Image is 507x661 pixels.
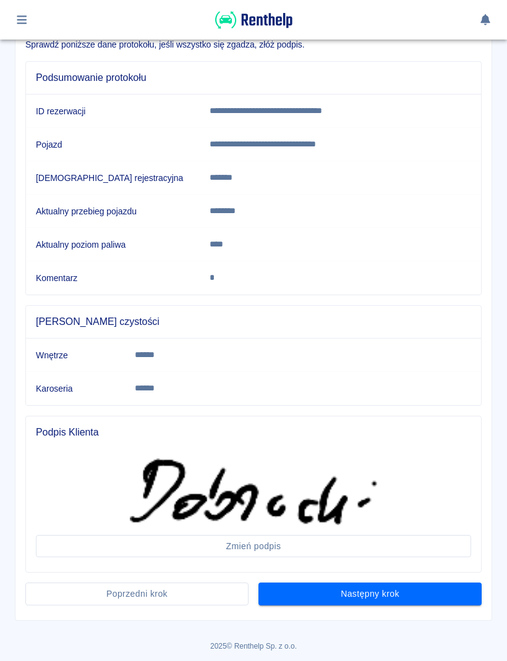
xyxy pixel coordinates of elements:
img: Renthelp logo [215,10,292,30]
span: Podpis Klienta [36,426,471,439]
h6: Komentarz [36,272,190,284]
span: Podsumowanie protokołu [36,72,471,84]
h6: Pojazd [36,138,190,151]
h6: ID rezerwacji [36,105,190,117]
h6: [DEMOGRAPHIC_DATA] rejestracyjna [36,172,190,184]
h6: Wnętrze [36,349,115,361]
h6: Aktualny poziom paliwa [36,238,190,251]
p: Sprawdź poniższe dane protokołu, jeśli wszystko się zgadza, złóż podpis. [25,38,482,51]
span: [PERSON_NAME] czystości [36,316,471,328]
button: Zmień podpis [36,535,471,558]
h6: Aktualny przebieg pojazdu [36,205,190,217]
button: Następny krok [258,583,482,605]
button: Poprzedni krok [25,583,249,605]
a: Renthelp logo [215,22,292,33]
img: Podpis [130,458,377,525]
h6: Karoseria [36,382,115,395]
